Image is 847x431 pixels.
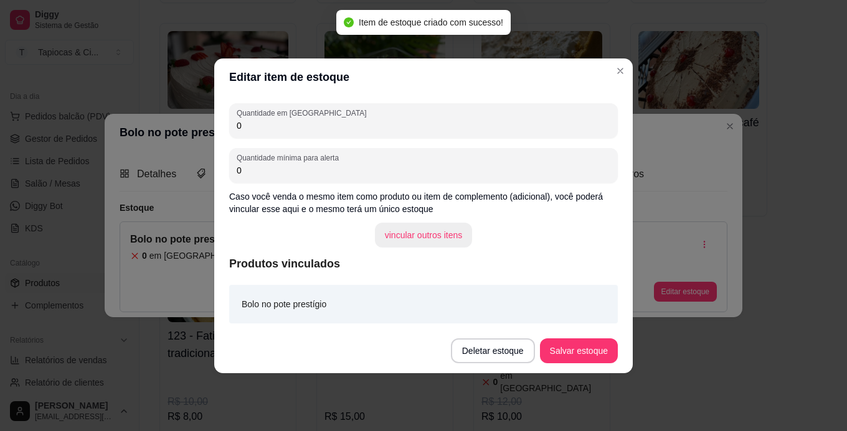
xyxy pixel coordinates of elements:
[229,255,618,272] article: Produtos vinculados
[237,119,610,132] input: Quantidade em estoque
[344,17,354,27] span: check-circle
[540,338,618,363] button: Salvar estoque
[237,164,610,177] input: Quantidade mínima para alerta
[229,190,618,215] p: Caso você venda o mesmo item como produto ou item de complemento (adicional), você poderá vincula...
[451,338,535,363] button: Deletar estoque
[359,17,503,27] span: Item de estoque criado com sucesso!
[375,223,473,248] button: vincular outros itens
[610,61,630,81] button: Close
[237,152,343,163] label: Quantidade mínima para alerta
[242,297,326,311] article: Bolo no pote prestígio
[237,108,371,118] label: Quantidade em [GEOGRAPHIC_DATA]
[214,58,633,96] header: Editar item de estoque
